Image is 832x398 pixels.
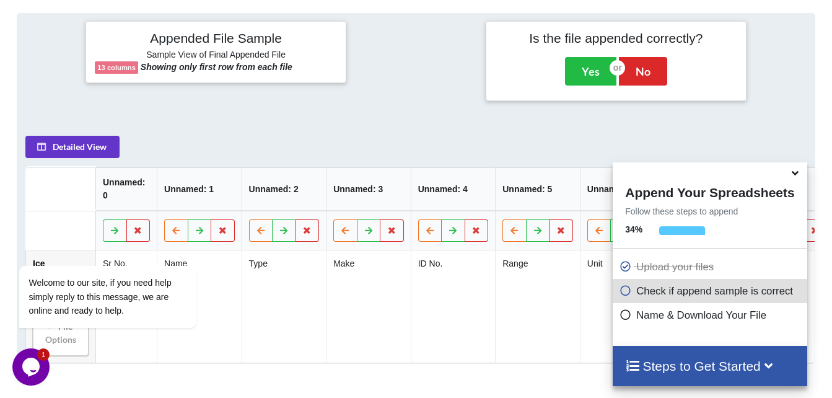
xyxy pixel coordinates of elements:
iframe: chat widget [12,196,235,342]
th: Unnamed: 3 [326,167,411,211]
b: 34 % [625,224,642,234]
h4: Is the file appended correctly? [495,30,737,46]
b: Showing only first row from each file [141,62,292,72]
td: Make [326,250,411,363]
h4: Appended File Sample [95,30,337,48]
b: 13 columns [97,64,136,71]
h4: Steps to Get Started [625,358,794,374]
p: Follow these steps to append [613,205,807,218]
th: Unnamed: 1 [157,167,242,211]
th: Unnamed: 4 [410,167,495,211]
td: Sr No. [95,250,157,363]
p: Name & Download Your File [619,307,804,323]
th: Unnamed: 6 [579,167,664,211]
th: Unnamed: 5 [495,167,580,211]
div: File Options [37,313,85,352]
iframe: chat widget [12,348,52,386]
h4: Append Your Spreadsheets [613,182,807,200]
td: Ice Factory.xlsx [26,250,95,363]
td: Range [495,250,580,363]
h6: Sample View of Final Appended File [95,50,337,62]
th: Unnamed: 0 [95,167,157,211]
p: Upload your files [619,259,804,275]
th: Unnamed: 2 [241,167,326,211]
td: Name [157,250,242,363]
td: Unit [579,250,664,363]
td: ID No. [410,250,495,363]
td: Type [241,250,326,363]
button: Detailed View [25,136,120,158]
button: No [619,57,667,86]
p: Check if append sample is correct [619,283,804,299]
button: Yes [565,57,616,86]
